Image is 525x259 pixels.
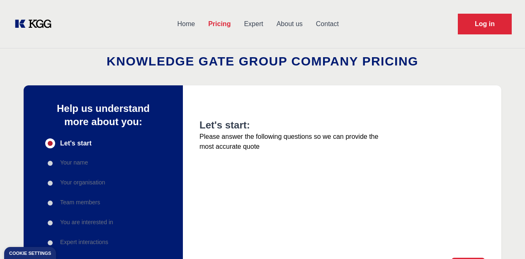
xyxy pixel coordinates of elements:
[458,14,512,34] a: Request Demo
[60,198,100,206] p: Team members
[9,251,51,256] div: Cookie settings
[202,13,237,35] a: Pricing
[60,158,88,167] p: Your name
[13,17,58,31] a: KOL Knowledge Platform: Talk to Key External Experts (KEE)
[199,132,385,152] p: Please answer the following questions so we can provide the most accurate quote
[60,138,92,148] span: Let's start
[199,119,385,132] h2: Let's start:
[237,13,270,35] a: Expert
[309,13,345,35] a: Contact
[60,238,108,246] p: Expert interactions
[45,102,161,128] p: Help us understand more about you:
[60,218,113,226] p: You are interested in
[170,13,202,35] a: Home
[60,178,105,186] p: Your organisation
[484,219,525,259] iframe: Chat Widget
[270,13,309,35] a: About us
